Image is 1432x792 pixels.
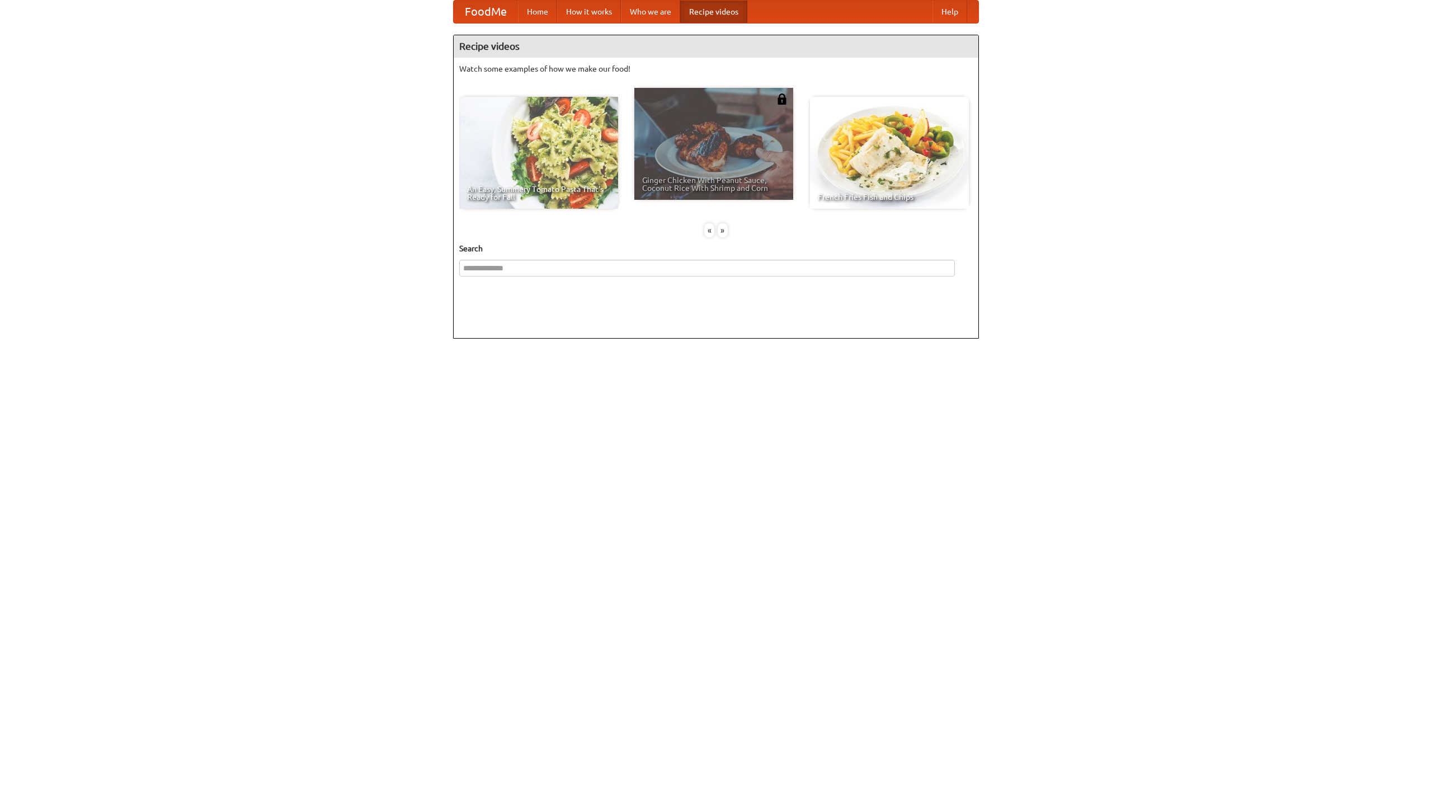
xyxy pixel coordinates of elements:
[680,1,747,23] a: Recipe videos
[776,93,788,105] img: 483408.png
[518,1,557,23] a: Home
[557,1,621,23] a: How it works
[467,185,610,201] span: An Easy, Summery Tomato Pasta That's Ready for Fall
[459,243,973,254] h5: Search
[818,193,961,201] span: French Fries Fish and Chips
[621,1,680,23] a: Who we are
[454,1,518,23] a: FoodMe
[718,223,728,237] div: »
[932,1,967,23] a: Help
[459,97,618,209] a: An Easy, Summery Tomato Pasta That's Ready for Fall
[454,35,978,58] h4: Recipe videos
[704,223,714,237] div: «
[459,63,973,74] p: Watch some examples of how we make our food!
[810,97,969,209] a: French Fries Fish and Chips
